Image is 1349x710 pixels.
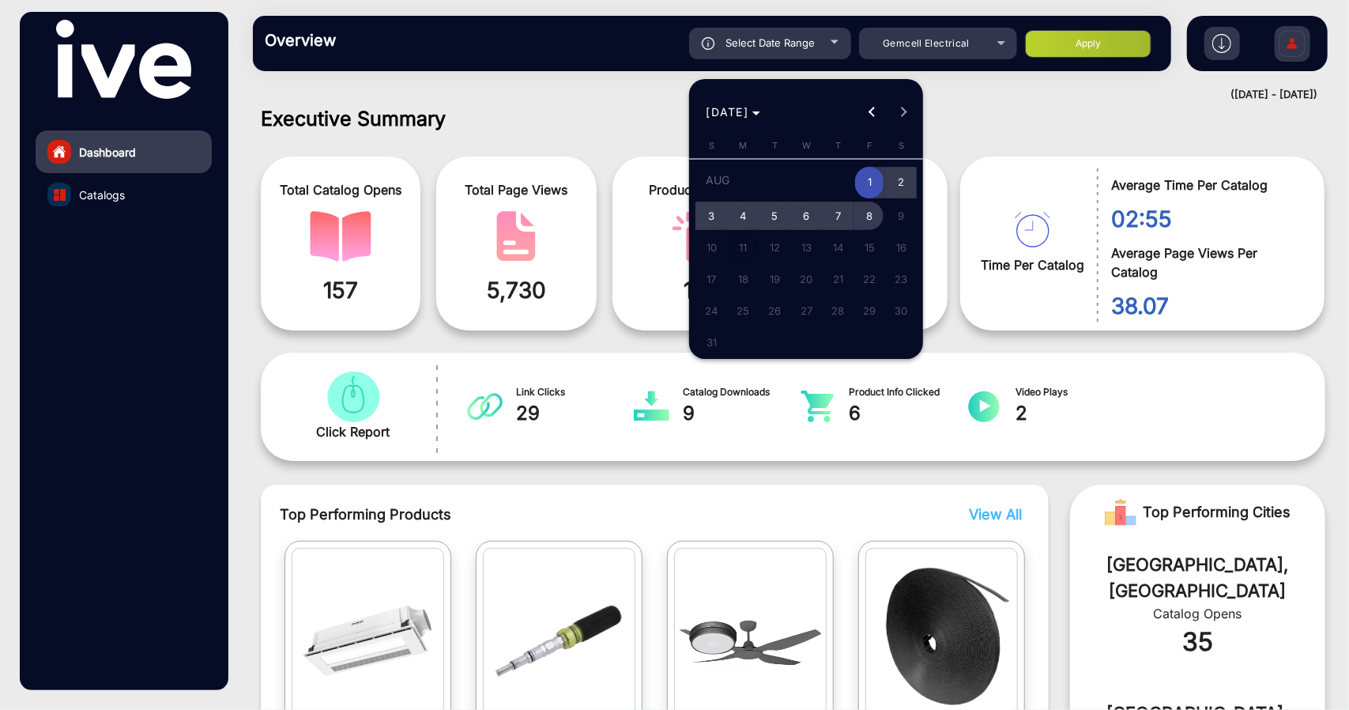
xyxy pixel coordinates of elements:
button: August 17, 2025 [695,263,727,295]
span: 4 [729,202,757,230]
span: 3 [697,202,725,230]
span: 15 [855,233,884,262]
span: M [739,140,747,151]
button: August 20, 2025 [790,263,822,295]
span: 21 [823,265,852,293]
span: 29 [855,296,884,325]
button: August 6, 2025 [790,200,822,232]
button: August 18, 2025 [727,263,759,295]
button: August 25, 2025 [727,295,759,327]
button: August 26, 2025 [759,295,790,327]
span: 6 [792,202,820,230]
span: [DATE] [707,105,749,119]
span: 16 [887,233,915,262]
button: August 16, 2025 [885,232,917,263]
button: August 7, 2025 [822,200,853,232]
button: August 8, 2025 [853,200,885,232]
span: 12 [760,233,789,262]
button: August 28, 2025 [822,295,853,327]
span: 31 [697,328,725,357]
span: 19 [760,265,789,293]
button: August 13, 2025 [790,232,822,263]
button: August 19, 2025 [759,263,790,295]
button: August 21, 2025 [822,263,853,295]
button: Previous month [856,96,887,128]
span: 14 [823,233,852,262]
button: August 11, 2025 [727,232,759,263]
span: 30 [887,296,915,325]
span: 22 [855,265,884,293]
span: 26 [760,296,789,325]
span: 10 [697,233,725,262]
button: August 14, 2025 [822,232,853,263]
button: August 15, 2025 [853,232,885,263]
button: August 2, 2025 [885,164,917,200]
button: August 30, 2025 [885,295,917,327]
span: W [802,140,811,151]
span: 5 [760,202,789,230]
button: August 3, 2025 [695,200,727,232]
span: T [772,140,778,151]
button: August 29, 2025 [853,295,885,327]
span: F [867,140,872,151]
span: 27 [792,296,820,325]
button: August 10, 2025 [695,232,727,263]
button: Choose month and year [700,98,767,127]
button: August 22, 2025 [853,263,885,295]
span: 13 [792,233,820,262]
span: S [709,140,714,151]
span: 7 [823,202,852,230]
span: 18 [729,265,757,293]
button: August 24, 2025 [695,295,727,327]
span: 9 [887,202,915,230]
button: August 12, 2025 [759,232,790,263]
span: 8 [855,202,884,230]
button: August 1, 2025 [853,164,885,200]
button: August 9, 2025 [885,200,917,232]
span: S [899,140,904,151]
span: T [835,140,841,151]
button: August 23, 2025 [885,263,917,295]
button: August 5, 2025 [759,200,790,232]
button: August 27, 2025 [790,295,822,327]
button: August 4, 2025 [727,200,759,232]
span: 23 [887,265,915,293]
span: 20 [792,265,820,293]
span: 1 [855,167,884,199]
span: 25 [729,296,757,325]
button: August 31, 2025 [695,327,727,358]
span: 24 [697,296,725,325]
span: 28 [823,296,852,325]
span: 11 [729,233,757,262]
td: AUG [695,164,853,200]
span: 2 [887,167,915,199]
span: 17 [697,265,725,293]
